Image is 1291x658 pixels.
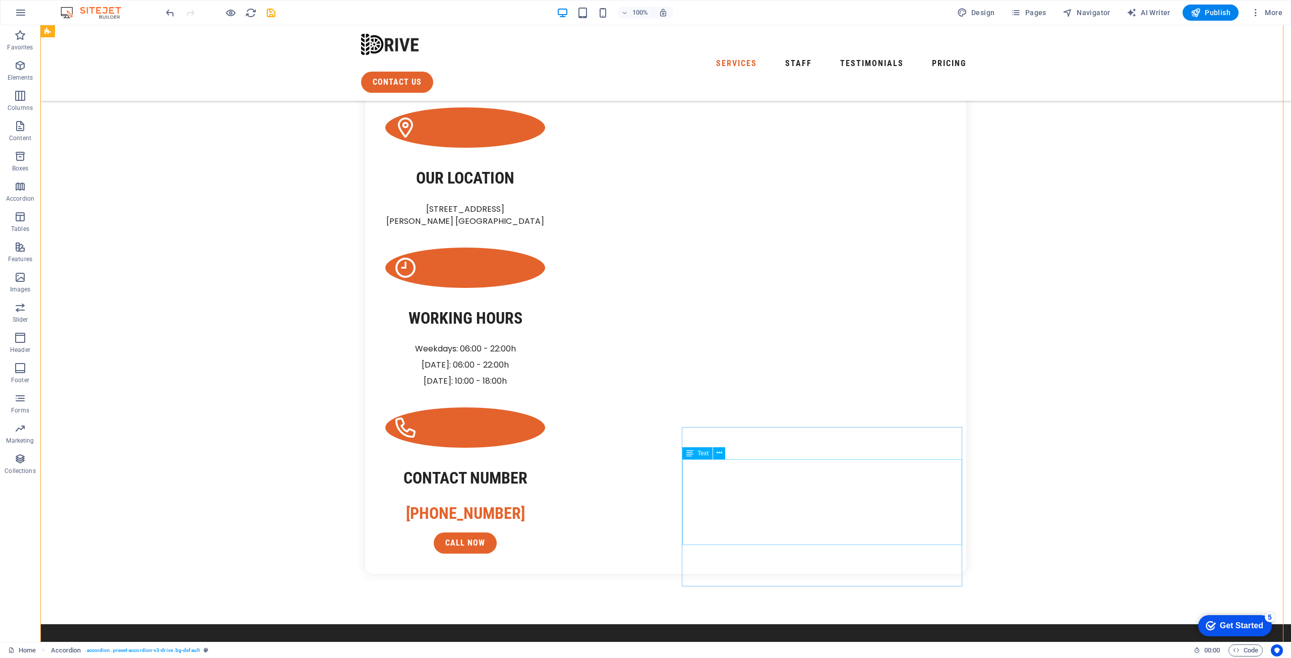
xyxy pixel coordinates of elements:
[1271,644,1283,656] button: Usercentrics
[265,7,277,19] i: Save (Ctrl+S)
[9,134,31,142] p: Content
[1233,644,1258,656] span: Code
[1063,8,1110,18] span: Navigator
[245,7,257,19] i: Reload page
[164,7,176,19] i: Undo: Change text (Ctrl+Z)
[8,255,32,263] p: Features
[58,7,134,19] img: Editor Logo
[1123,5,1175,21] button: AI Writer
[10,346,30,354] p: Header
[85,644,200,656] span: . accordion .preset-accordion-v3-drive .bg-default
[12,164,29,172] p: Boxes
[1194,644,1220,656] h6: Session time
[1011,8,1046,18] span: Pages
[6,195,34,203] p: Accordion
[5,467,35,475] p: Collections
[204,647,208,653] i: This element is a customizable preset
[51,644,209,656] nav: breadcrumb
[8,74,33,82] p: Elements
[1183,5,1239,21] button: Publish
[164,7,176,19] button: undo
[13,316,28,324] p: Slider
[1247,5,1286,21] button: More
[617,7,653,19] button: 100%
[75,2,85,12] div: 5
[11,406,29,414] p: Forms
[659,8,668,17] i: On resize automatically adjust zoom level to fit chosen device.
[1204,644,1220,656] span: 00 00
[1251,8,1282,18] span: More
[10,285,31,293] p: Images
[8,5,82,26] div: Get Started 5 items remaining, 0% complete
[953,5,999,21] div: Design (Ctrl+Alt+Y)
[1127,8,1170,18] span: AI Writer
[1007,5,1050,21] button: Pages
[224,7,237,19] button: Click here to leave preview mode and continue editing
[6,437,34,445] p: Marketing
[8,104,33,112] p: Columns
[957,8,995,18] span: Design
[30,11,73,20] div: Get Started
[632,7,649,19] h6: 100%
[1191,8,1230,18] span: Publish
[953,5,999,21] button: Design
[7,43,33,51] p: Favorites
[1228,644,1263,656] button: Code
[51,644,81,656] span: Click to select. Double-click to edit
[11,376,29,384] p: Footer
[1059,5,1114,21] button: Navigator
[265,7,277,19] button: save
[245,7,257,19] button: reload
[1211,646,1213,654] span: :
[11,225,29,233] p: Tables
[697,450,709,456] span: Text
[8,644,36,656] a: Click to cancel selection. Double-click to open Pages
